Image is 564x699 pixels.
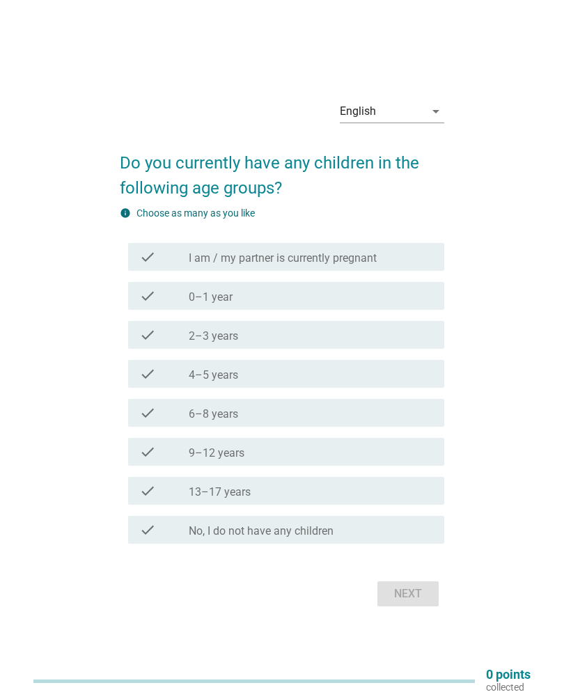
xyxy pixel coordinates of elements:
i: check [139,443,156,460]
div: English [340,105,376,118]
label: I am / my partner is currently pregnant [189,251,377,265]
i: check [139,249,156,265]
p: 0 points [486,668,531,681]
i: check [139,521,156,538]
label: No, I do not have any children [189,524,334,538]
i: check [139,482,156,499]
label: Choose as many as you like [136,207,255,219]
label: 4–5 years [189,368,238,382]
label: 9–12 years [189,446,244,460]
i: check [139,366,156,382]
i: check [139,327,156,343]
label: 0–1 year [189,290,233,304]
label: 13–17 years [189,485,251,499]
p: collected [486,681,531,693]
i: check [139,288,156,304]
h2: Do you currently have any children in the following age groups? [120,136,444,201]
label: 2–3 years [189,329,238,343]
i: check [139,405,156,421]
i: info [120,207,131,219]
i: arrow_drop_down [428,103,444,120]
label: 6–8 years [189,407,238,421]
